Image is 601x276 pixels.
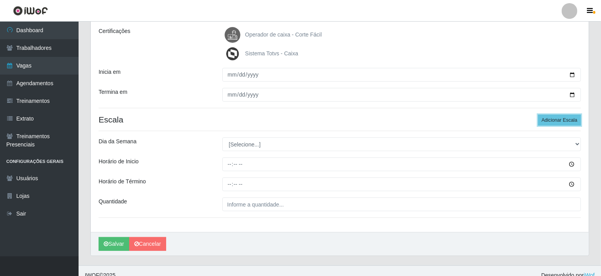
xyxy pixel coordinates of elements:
[222,88,581,102] input: 00/00/0000
[129,237,166,251] a: Cancelar
[222,157,581,171] input: 00:00
[225,27,244,43] img: Operador de caixa - Corte Fácil
[99,197,127,206] label: Quantidade
[99,177,146,186] label: Horário de Término
[99,237,129,251] button: Salvar
[222,177,581,191] input: 00:00
[225,46,244,62] img: Sistema Totvs - Caixa
[99,137,137,146] label: Dia da Semana
[245,50,298,57] span: Sistema Totvs - Caixa
[99,27,130,35] label: Certificações
[538,115,581,126] button: Adicionar Escala
[13,6,48,16] img: CoreUI Logo
[99,157,139,166] label: Horário de Inicio
[99,88,127,96] label: Termina em
[99,68,121,76] label: Inicia em
[222,197,581,211] input: Informe a quantidade...
[245,31,322,38] span: Operador de caixa - Corte Fácil
[99,115,581,124] h4: Escala
[222,68,581,82] input: 00/00/0000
